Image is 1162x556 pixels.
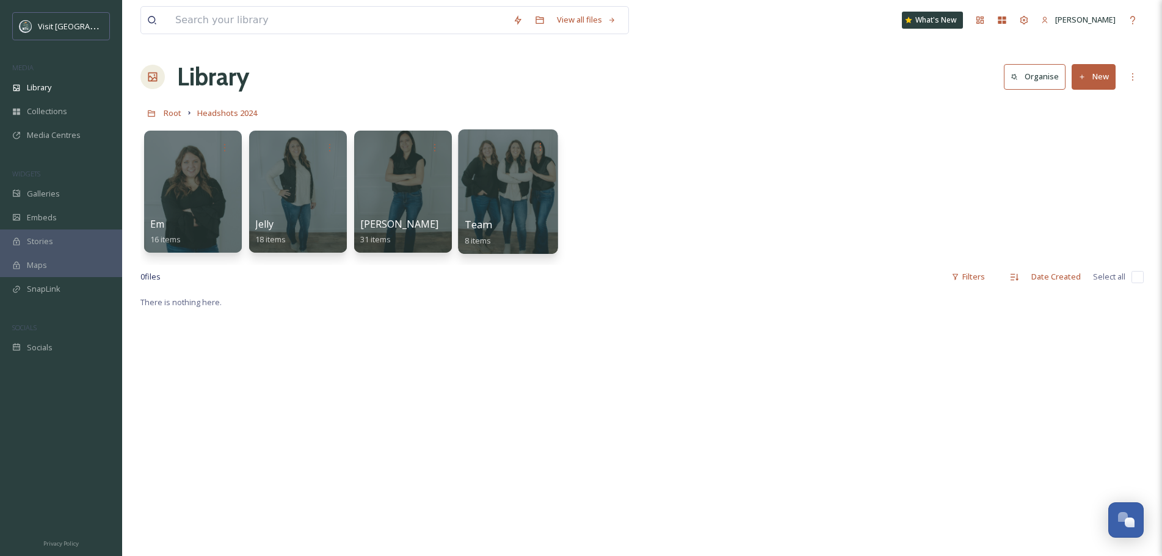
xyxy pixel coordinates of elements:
[27,212,57,223] span: Embeds
[140,271,161,283] span: 0 file s
[150,217,164,231] span: Em
[1035,8,1122,32] a: [PERSON_NAME]
[1072,64,1116,89] button: New
[12,63,34,72] span: MEDIA
[38,20,133,32] span: Visit [GEOGRAPHIC_DATA]
[27,106,67,117] span: Collections
[27,82,51,93] span: Library
[164,106,181,120] a: Root
[150,234,181,245] span: 16 items
[1055,14,1116,25] span: [PERSON_NAME]
[255,234,286,245] span: 18 items
[43,535,79,550] a: Privacy Policy
[255,218,286,245] a: Jelly18 items
[360,217,438,231] span: [PERSON_NAME]
[551,8,622,32] a: View all files
[360,234,391,245] span: 31 items
[140,297,222,308] span: There is nothing here.
[177,59,249,95] a: Library
[1093,271,1125,283] span: Select all
[27,342,53,353] span: Socials
[164,107,181,118] span: Root
[169,7,507,34] input: Search your library
[43,540,79,547] span: Privacy Policy
[27,283,60,295] span: SnapLink
[150,218,181,245] a: Em16 items
[27,129,81,141] span: Media Centres
[1004,64,1066,89] button: Organise
[12,169,40,178] span: WIDGETS
[197,107,257,118] span: Headshots 2024
[255,217,274,231] span: Jelly
[12,323,37,332] span: SOCIALS
[197,106,257,120] a: Headshots 2024
[27,259,47,271] span: Maps
[465,218,492,231] span: Team
[902,12,963,29] a: What's New
[20,20,32,32] img: watertown-convention-and-visitors-bureau.jpg
[27,188,60,200] span: Galleries
[465,234,492,245] span: 8 items
[360,218,438,245] a: [PERSON_NAME]31 items
[465,219,492,246] a: Team8 items
[1108,502,1144,538] button: Open Chat
[1004,64,1072,89] a: Organise
[1025,265,1087,289] div: Date Created
[27,236,53,247] span: Stories
[945,265,991,289] div: Filters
